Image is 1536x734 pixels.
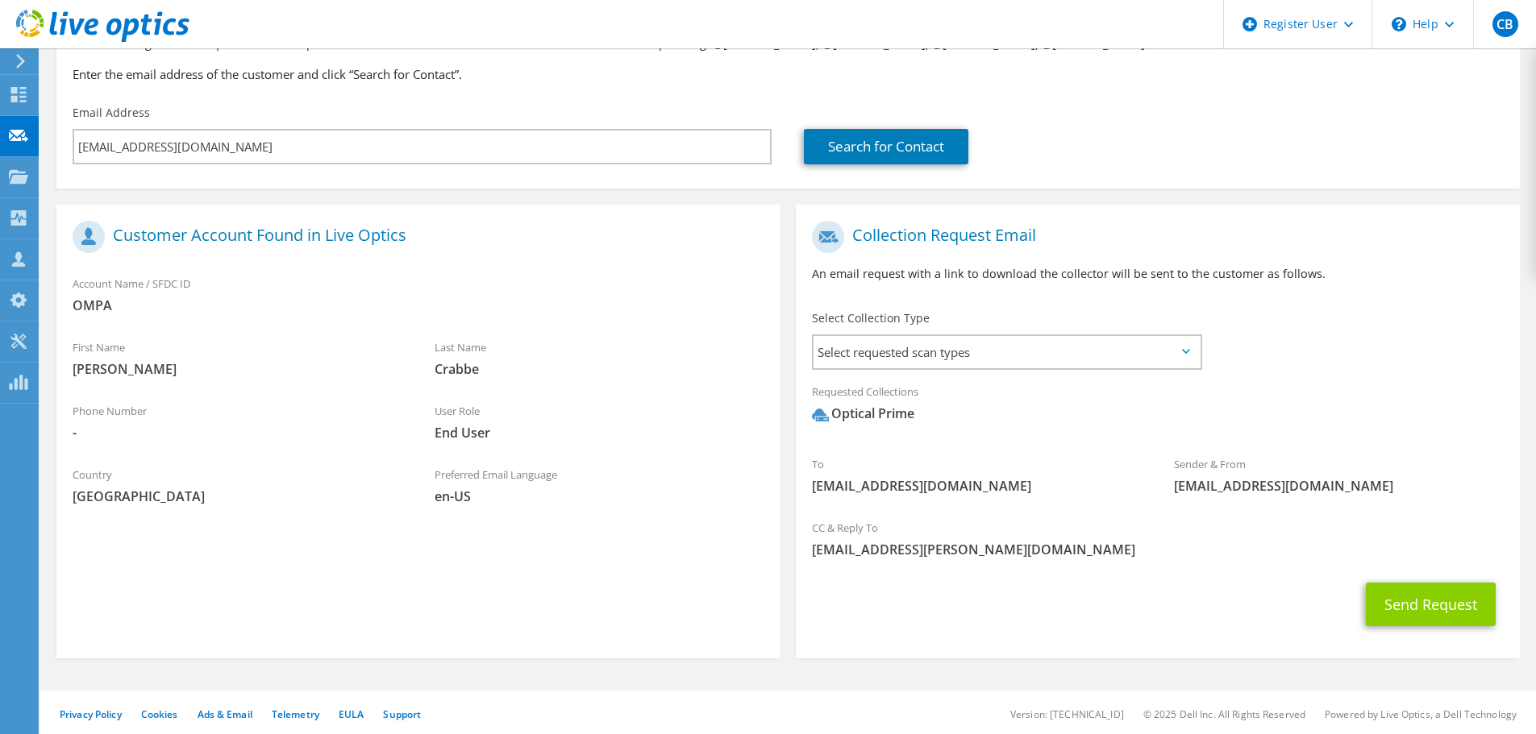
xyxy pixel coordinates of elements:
a: Search for Contact [804,129,968,164]
div: CC & Reply To [796,511,1519,566]
div: To [796,447,1158,503]
div: Phone Number [56,394,418,450]
span: [EMAIL_ADDRESS][PERSON_NAME][DOMAIN_NAME] [812,541,1503,558]
li: © 2025 Dell Inc. All Rights Reserved [1143,707,1305,721]
label: Select Collection Type [812,310,930,326]
h3: Enter the email address of the customer and click “Search for Contact”. [73,65,1504,83]
div: User Role [418,394,780,450]
span: - [73,424,402,442]
div: First Name [56,330,418,386]
a: Privacy Policy [60,707,122,721]
a: Support [383,707,421,721]
a: Ads & Email [198,707,252,721]
div: Preferred Email Language [418,458,780,513]
div: Requested Collections [796,375,1519,439]
span: en-US [435,487,764,505]
li: Powered by Live Optics, a Dell Technology [1325,707,1517,721]
p: An email request with a link to download the collector will be sent to the customer as follows. [812,265,1503,283]
span: OMPA [73,297,764,314]
span: [PERSON_NAME] [73,360,402,378]
div: Last Name [418,330,780,386]
svg: \n [1392,17,1406,31]
span: Select requested scan types [814,336,1200,368]
label: Email Address [73,105,150,121]
button: Send Request [1366,583,1496,626]
span: [EMAIL_ADDRESS][DOMAIN_NAME] [1174,477,1504,495]
div: Sender & From [1158,447,1520,503]
li: Version: [TECHNICAL_ID] [1010,707,1124,721]
a: Cookies [141,707,178,721]
h1: Customer Account Found in Live Optics [73,221,756,253]
span: [GEOGRAPHIC_DATA] [73,487,402,505]
span: CB [1492,11,1518,37]
span: [EMAIL_ADDRESS][DOMAIN_NAME] [812,477,1142,495]
a: Telemetry [272,707,319,721]
span: End User [435,424,764,442]
span: Crabbe [435,360,764,378]
div: Account Name / SFDC ID [56,267,780,322]
div: Country [56,458,418,513]
div: Optical Prime [812,404,914,423]
a: EULA [339,707,364,721]
h1: Collection Request Email [812,221,1495,253]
